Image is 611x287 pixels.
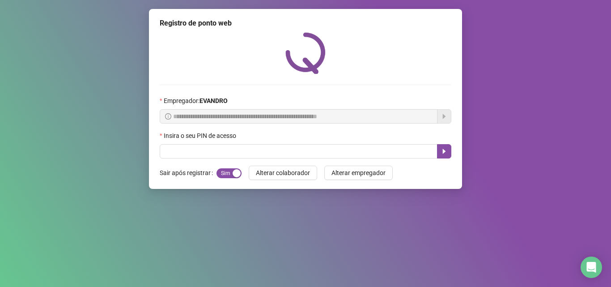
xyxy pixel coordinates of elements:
button: Alterar empregador [324,166,393,180]
span: Empregador : [164,96,228,106]
div: Registro de ponto web [160,18,451,29]
button: Alterar colaborador [249,166,317,180]
img: QRPoint [285,32,326,74]
span: Alterar colaborador [256,168,310,178]
div: Open Intercom Messenger [581,257,602,278]
span: caret-right [441,148,448,155]
label: Sair após registrar [160,166,216,180]
strong: EVANDRO [199,97,228,104]
span: Alterar empregador [331,168,386,178]
span: info-circle [165,113,171,120]
label: Insira o seu PIN de acesso [160,131,242,141]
